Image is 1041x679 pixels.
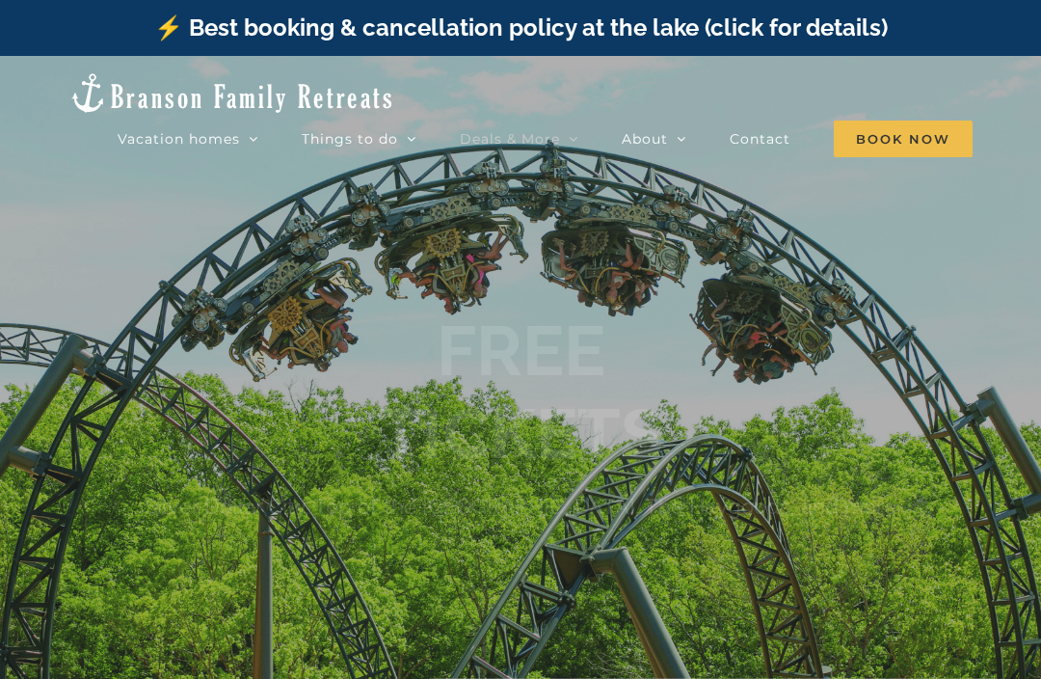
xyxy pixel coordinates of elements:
[834,120,973,158] a: Book Now
[460,132,560,146] span: Deals & More
[379,310,663,475] b: FREE TICKETS
[154,14,888,41] a: ⚡️ Best booking & cancellation policy at the lake (click for details)
[730,132,790,146] span: Contact
[118,120,258,158] a: Vacation homes
[118,132,240,146] span: Vacation homes
[730,120,790,158] a: Contact
[118,120,973,158] nav: Main Menu
[68,71,395,115] img: Branson Family Retreats Logo
[460,120,578,158] a: Deals & More
[834,121,973,157] span: Book Now
[622,132,668,146] span: About
[302,120,416,158] a: Things to do
[622,120,686,158] a: About
[302,132,398,146] span: Things to do
[145,494,896,519] h4: Silver Dollar City, Top of the [GEOGRAPHIC_DATA], The Haygoods, and more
